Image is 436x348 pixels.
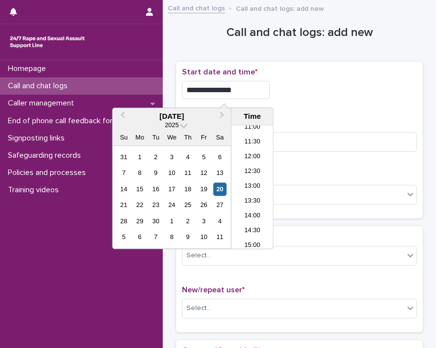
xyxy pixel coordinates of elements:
div: Choose Sunday, September 7th, 2025 [117,167,130,180]
li: 11:00 [231,121,273,136]
div: Choose Tuesday, September 2nd, 2025 [149,150,162,164]
img: rhQMoQhaT3yELyF149Cw [8,32,87,52]
div: Tu [149,131,162,144]
div: Choose Sunday, August 31st, 2025 [117,150,130,164]
li: 12:30 [231,165,273,180]
div: Choose Friday, September 26th, 2025 [197,199,211,212]
div: Choose Saturday, September 20th, 2025 [213,182,226,196]
div: Choose Monday, September 15th, 2025 [133,182,146,196]
div: Th [181,131,194,144]
p: Training videos [4,185,67,195]
div: Choose Tuesday, September 30th, 2025 [149,214,162,228]
div: Choose Friday, October 10th, 2025 [197,231,211,244]
div: Choose Sunday, September 14th, 2025 [117,182,130,196]
div: Choose Sunday, October 5th, 2025 [117,231,130,244]
h1: Call and chat logs: add new [176,26,423,40]
div: Choose Friday, October 3rd, 2025 [197,214,211,228]
div: Choose Wednesday, September 17th, 2025 [165,182,179,196]
div: Sa [213,131,226,144]
div: Choose Friday, September 12th, 2025 [197,167,211,180]
p: Call and chat logs: add new [236,2,324,13]
div: Choose Thursday, September 4th, 2025 [181,150,194,164]
div: Time [234,112,270,121]
p: Safeguarding records [4,151,89,160]
li: 14:30 [231,224,273,239]
p: Homepage [4,64,54,73]
div: Choose Saturday, October 4th, 2025 [213,214,226,228]
div: Choose Saturday, September 13th, 2025 [213,167,226,180]
div: Su [117,131,130,144]
button: Next Month [215,109,231,125]
div: Choose Tuesday, September 23rd, 2025 [149,199,162,212]
div: Choose Sunday, September 28th, 2025 [117,214,130,228]
div: Choose Thursday, September 18th, 2025 [181,182,194,196]
div: Choose Monday, September 1st, 2025 [133,150,146,164]
li: 14:00 [231,209,273,224]
p: Call and chat logs [4,81,75,91]
div: [DATE] [112,112,231,121]
li: 13:00 [231,180,273,195]
div: month 2025-09 [116,149,228,245]
li: 11:30 [231,136,273,150]
div: Choose Tuesday, October 7th, 2025 [149,231,162,244]
p: End of phone call feedback form [4,116,127,126]
span: 2025 [165,122,179,129]
p: Signposting links [4,134,73,143]
span: New/repeat user [182,286,245,294]
div: Fr [197,131,211,144]
div: Choose Tuesday, September 9th, 2025 [149,167,162,180]
div: Choose Thursday, September 11th, 2025 [181,167,194,180]
button: Previous Month [113,109,129,125]
div: Choose Thursday, October 9th, 2025 [181,231,194,244]
li: 15:00 [231,239,273,254]
div: We [165,131,179,144]
a: Call and chat logs [168,2,225,13]
div: Choose Saturday, September 6th, 2025 [213,150,226,164]
div: Choose Sunday, September 21st, 2025 [117,199,130,212]
div: Mo [133,131,146,144]
div: Choose Wednesday, September 3rd, 2025 [165,150,179,164]
div: Choose Monday, September 8th, 2025 [133,167,146,180]
li: 13:30 [231,195,273,209]
div: Choose Thursday, October 2nd, 2025 [181,214,194,228]
p: Caller management [4,99,82,108]
div: Choose Thursday, September 25th, 2025 [181,199,194,212]
div: Choose Saturday, September 27th, 2025 [213,199,226,212]
p: Policies and processes [4,168,94,177]
div: Choose Wednesday, September 10th, 2025 [165,167,179,180]
div: Choose Monday, September 22nd, 2025 [133,199,146,212]
div: Select... [186,250,211,261]
div: Choose Monday, October 6th, 2025 [133,231,146,244]
div: Choose Friday, September 19th, 2025 [197,182,211,196]
div: Select... [186,303,211,313]
div: Choose Saturday, October 11th, 2025 [213,231,226,244]
div: Choose Tuesday, September 16th, 2025 [149,182,162,196]
div: Choose Wednesday, October 8th, 2025 [165,231,179,244]
div: Choose Wednesday, September 24th, 2025 [165,199,179,212]
div: Choose Monday, September 29th, 2025 [133,214,146,228]
span: Start date and time [182,68,257,76]
div: Choose Friday, September 5th, 2025 [197,150,211,164]
div: Choose Wednesday, October 1st, 2025 [165,214,179,228]
li: 12:00 [231,150,273,165]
